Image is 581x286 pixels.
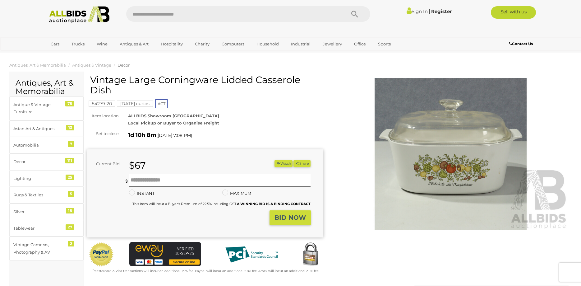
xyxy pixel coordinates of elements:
img: Allbids.com.au [46,6,113,23]
span: ( ) [156,133,192,138]
b: A WINNING BID IS A BINDING CONTRACT [237,202,311,206]
a: Decor 111 [9,153,84,170]
span: [DATE] 7:08 PM [158,133,191,138]
a: Charity [191,39,214,49]
div: Vintage Cameras, Photography & AV [13,241,65,256]
img: Secured by Rapid SSL [298,242,323,267]
b: Contact Us [509,41,533,46]
div: Decor [13,158,65,165]
a: Decor [118,63,130,68]
div: Silver [13,208,65,215]
div: Item location [82,112,123,120]
img: PCI DSS compliant [220,242,283,267]
a: Register [431,8,452,14]
div: 2 [68,241,74,246]
a: Contact Us [509,40,534,47]
img: eWAY Payment Gateway [129,242,201,266]
label: INSTANT [129,190,154,197]
div: Automobilia [13,142,65,149]
div: 13 [66,125,74,130]
mark: 54279-20 [89,101,115,107]
div: 111 [65,158,74,163]
div: Antique & Vintage Furniture [13,101,65,116]
img: Vintage Large Corningware Lidded Casserole Dish [333,78,569,230]
a: [GEOGRAPHIC_DATA] [47,49,99,59]
a: Cars [47,39,63,49]
small: Mastercard & Visa transactions will incur an additional 1.9% fee. Paypal will incur an additional... [93,269,319,273]
a: Sign In [407,8,428,14]
h1: Vintage Large Corningware Lidded Casserole Dish [90,75,322,95]
div: 25 [66,175,74,180]
div: Current Bid [87,160,124,167]
button: BID NOW [270,210,311,225]
a: Hospitality [157,39,187,49]
a: [DATE] curios [117,101,153,106]
div: Rugs & Textiles [13,191,65,199]
div: Tablewear [13,225,65,232]
div: 78 [65,101,74,106]
strong: BID NOW [274,214,306,221]
div: 5 [68,191,74,197]
a: 54279-20 [89,101,115,106]
a: Rugs & Textiles 5 [9,187,84,203]
div: Asian Art & Antiques [13,125,65,132]
div: 18 [66,208,74,213]
a: Vintage Cameras, Photography & AV 2 [9,237,84,260]
li: Watch this item [274,160,293,167]
a: Silver 18 [9,204,84,220]
mark: [DATE] curios [117,101,153,107]
a: Antique & Vintage Furniture 78 [9,96,84,120]
a: Industrial [287,39,315,49]
a: Trucks [67,39,89,49]
button: Share [293,160,311,167]
a: Antiques & Art [116,39,153,49]
div: 7 [68,141,74,147]
strong: Local Pickup or Buyer to Organise Freight [128,120,219,125]
a: Asian Art & Antiques 13 [9,120,84,137]
a: Lighting 25 [9,170,84,187]
a: Antiques, Art & Memorabilia [9,63,66,68]
strong: 1d 10h 8m [128,132,156,138]
a: Sports [374,39,395,49]
a: Office [350,39,370,49]
strong: $67 [129,160,146,171]
a: Computers [218,39,248,49]
button: Search [339,6,370,22]
a: Tablewear 27 [9,220,84,237]
div: 27 [66,224,74,230]
a: Jewellery [319,39,346,49]
label: MAXIMUM [222,190,251,197]
h2: Antiques, Art & Memorabilia [16,79,77,96]
span: | [429,8,430,15]
a: Household [252,39,283,49]
a: Wine [93,39,112,49]
a: Sell with us [491,6,536,19]
a: Antiques & Vintage [72,63,111,68]
span: ACT [155,99,168,108]
small: This Item will incur a Buyer's Premium of 22.5% including GST. [132,202,311,206]
div: Set to close [82,130,123,137]
button: Watch [274,160,293,167]
div: Lighting [13,175,65,182]
img: Official PayPal Seal [89,242,114,267]
strong: ALLBIDS Showroom [GEOGRAPHIC_DATA] [128,113,219,118]
a: Automobilia 7 [9,137,84,153]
